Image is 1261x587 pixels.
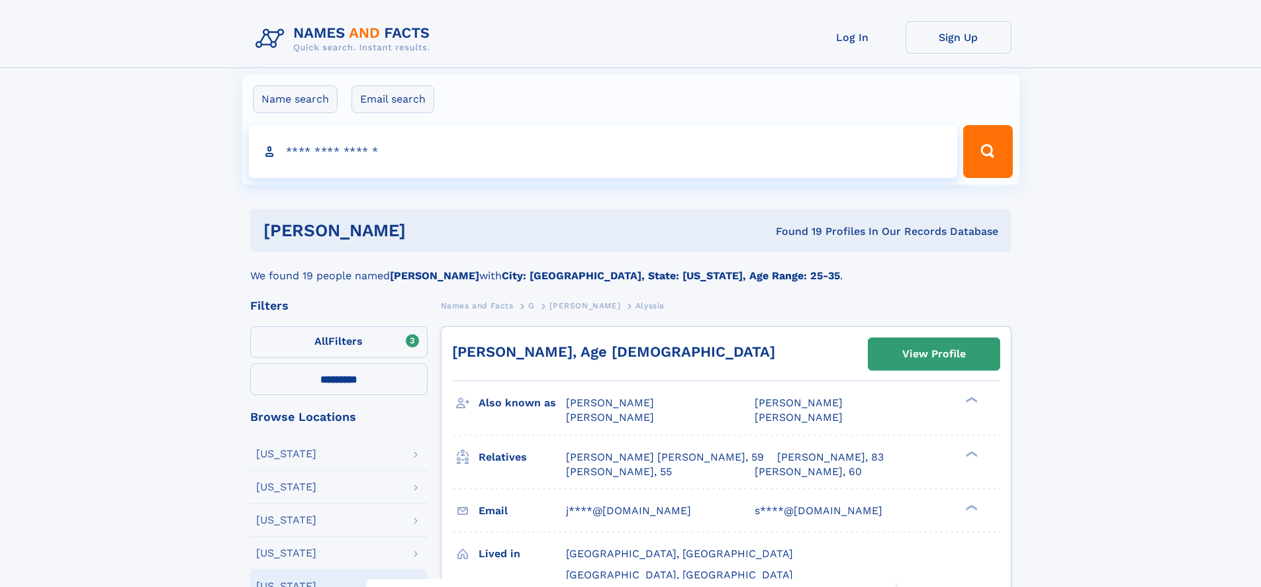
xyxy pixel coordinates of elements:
[566,411,654,424] span: [PERSON_NAME]
[566,465,672,479] a: [PERSON_NAME], 55
[962,396,978,404] div: ❯
[263,222,591,239] h1: [PERSON_NAME]
[479,392,566,414] h3: Also known as
[549,301,620,310] span: [PERSON_NAME]
[390,269,479,282] b: [PERSON_NAME]
[755,411,843,424] span: [PERSON_NAME]
[566,450,764,465] a: [PERSON_NAME] [PERSON_NAME], 59
[906,21,1011,54] a: Sign Up
[479,500,566,522] h3: Email
[566,568,793,581] span: [GEOGRAPHIC_DATA], [GEOGRAPHIC_DATA]
[755,396,843,409] span: [PERSON_NAME]
[253,85,338,113] label: Name search
[528,297,535,314] a: G
[528,301,535,310] span: G
[314,335,328,347] span: All
[566,547,793,560] span: [GEOGRAPHIC_DATA], [GEOGRAPHIC_DATA]
[256,515,316,525] div: [US_STATE]
[590,224,998,239] div: Found 19 Profiles In Our Records Database
[963,125,1012,178] button: Search Button
[962,449,978,458] div: ❯
[249,125,958,178] input: search input
[962,503,978,512] div: ❯
[502,269,840,282] b: City: [GEOGRAPHIC_DATA], State: [US_STATE], Age Range: 25-35
[351,85,434,113] label: Email search
[250,411,428,423] div: Browse Locations
[441,297,514,314] a: Names and Facts
[777,450,884,465] a: [PERSON_NAME], 83
[256,449,316,459] div: [US_STATE]
[250,326,428,358] label: Filters
[479,446,566,469] h3: Relatives
[250,300,428,312] div: Filters
[250,252,1011,284] div: We found 19 people named with .
[868,338,1000,370] a: View Profile
[902,339,966,369] div: View Profile
[566,396,654,409] span: [PERSON_NAME]
[250,21,441,57] img: Logo Names and Facts
[256,482,316,492] div: [US_STATE]
[479,543,566,565] h3: Lived in
[800,21,906,54] a: Log In
[635,301,665,310] span: Alyssia
[755,465,862,479] a: [PERSON_NAME], 60
[549,297,620,314] a: [PERSON_NAME]
[452,343,775,360] a: [PERSON_NAME], Age [DEMOGRAPHIC_DATA]
[256,548,316,559] div: [US_STATE]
